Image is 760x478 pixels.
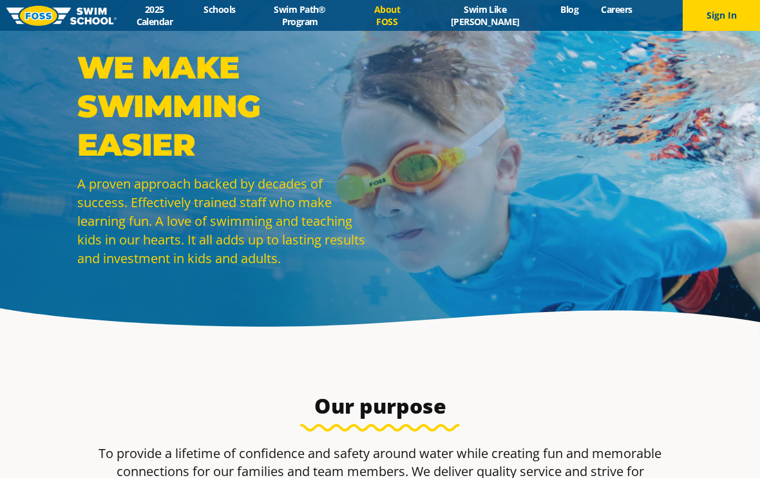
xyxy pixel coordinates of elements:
[353,3,421,28] a: About FOSS
[590,3,643,15] a: Careers
[117,3,193,28] a: 2025 Calendar
[421,3,549,28] a: Swim Like [PERSON_NAME]
[549,3,590,15] a: Blog
[77,48,374,164] p: WE MAKE SWIMMING EASIER
[77,174,374,268] p: A proven approach backed by decades of success. Effectively trained staff who make learning fun. ...
[76,393,684,419] h3: Our purpose
[193,3,247,15] a: Schools
[247,3,353,28] a: Swim Path® Program
[6,6,117,26] img: FOSS Swim School Logo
